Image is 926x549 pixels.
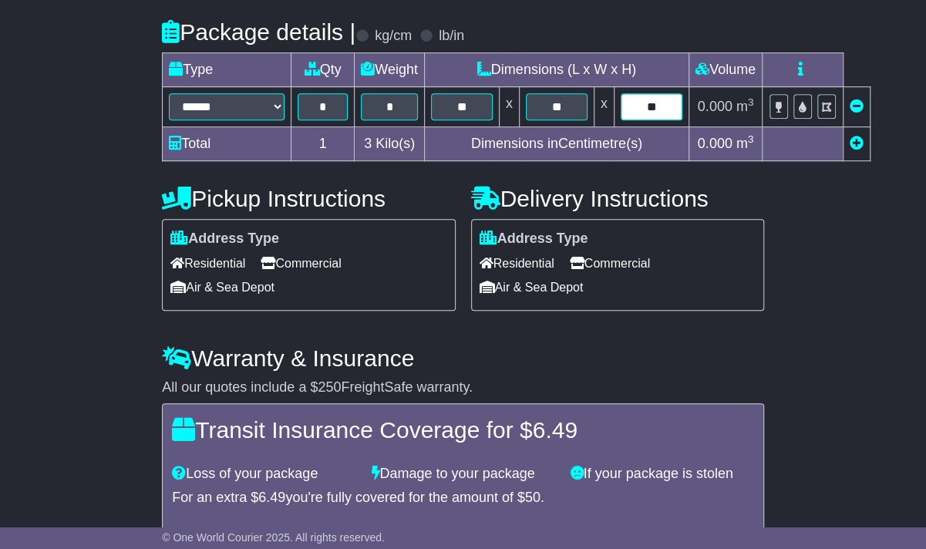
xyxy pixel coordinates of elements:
label: lb/in [439,28,464,45]
label: Address Type [170,231,279,248]
td: x [499,87,519,127]
td: 1 [291,127,355,161]
td: Kilo(s) [355,127,425,161]
span: Residential [480,251,554,275]
td: Type [163,53,291,87]
td: Weight [355,53,425,87]
span: 0.000 [698,99,732,114]
h4: Pickup Instructions [162,186,455,211]
span: 250 [318,379,341,395]
h4: Warranty & Insurance [162,345,764,371]
div: If your package is stolen [563,466,762,483]
td: Dimensions (L x W x H) [424,53,689,87]
span: 50 [525,490,540,505]
td: Volume [689,53,762,87]
span: m [736,99,754,114]
div: All our quotes include a $ FreightSafe warranty. [162,379,764,396]
span: Commercial [570,251,650,275]
a: Remove this item [850,99,864,114]
span: 6.49 [258,490,285,505]
span: Commercial [261,251,341,275]
td: Total [163,127,291,161]
sup: 3 [748,133,754,145]
span: Residential [170,251,245,275]
td: Dimensions in Centimetre(s) [424,127,689,161]
h4: Delivery Instructions [471,186,764,211]
div: For an extra $ you're fully covered for the amount of $ . [172,490,754,507]
h4: Transit Insurance Coverage for $ [172,417,754,443]
span: 6.49 [533,417,577,443]
td: Qty [291,53,355,87]
span: 0.000 [698,136,732,151]
span: Air & Sea Depot [480,275,584,299]
sup: 3 [748,96,754,108]
span: Air & Sea Depot [170,275,274,299]
span: © One World Courier 2025. All rights reserved. [162,531,385,544]
div: Loss of your package [164,466,363,483]
span: m [736,136,754,151]
label: kg/cm [375,28,412,45]
label: Address Type [480,231,588,248]
td: x [594,87,614,127]
h4: Package details | [162,19,355,45]
div: Damage to your package [363,466,562,483]
span: 3 [364,136,372,151]
a: Add new item [850,136,864,151]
